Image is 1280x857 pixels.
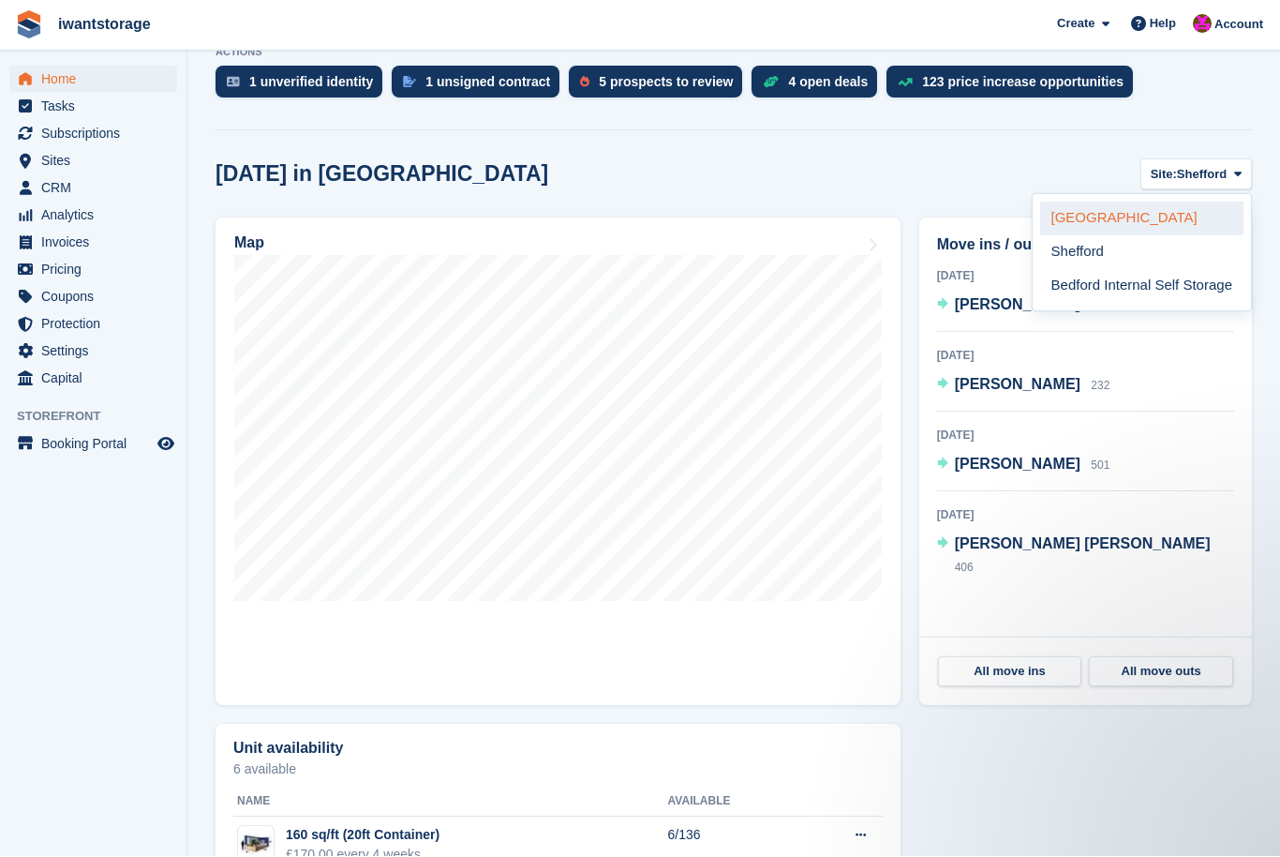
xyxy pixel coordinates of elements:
img: price_increase_opportunities-93ffe204e8149a01c8c9dc8f82e8f89637d9d84a8eef4429ea346261dce0b2c0.svg [898,79,913,87]
div: 4 open deals [788,75,868,90]
a: Shefford [1040,236,1243,270]
span: Help [1150,15,1176,34]
a: [PERSON_NAME] 409 [937,294,1110,319]
span: [PERSON_NAME] [955,297,1080,313]
a: 4 open deals [752,67,886,108]
img: deal-1b604bf984904fb50ccaf53a9ad4b4a5d6e5aea283cecdc64d6e3604feb123c2.svg [763,76,779,89]
span: Subscriptions [41,121,154,147]
a: menu [9,175,177,202]
a: iwantstorage [51,9,158,40]
a: menu [9,230,177,256]
a: 1 unsigned contract [392,67,569,108]
a: Preview store [155,433,177,456]
div: 1 unverified identity [249,75,373,90]
h2: Unit availability [233,741,343,758]
span: Pricing [41,257,154,283]
img: prospect-51fa495bee0391a8d652442698ab0144808aea92771e9ea1ae160a38d050c398.svg [580,77,589,88]
span: Invoices [41,230,154,256]
a: Bedford Internal Self Storage [1040,270,1243,304]
span: Shefford [1177,166,1227,185]
a: menu [9,94,177,120]
span: Sites [41,148,154,174]
p: ACTIONS [216,47,1252,59]
span: Site: [1151,166,1177,185]
h2: Map [234,235,264,252]
a: 5 prospects to review [569,67,752,108]
a: menu [9,338,177,365]
a: All move outs [1089,657,1233,687]
a: [PERSON_NAME] [PERSON_NAME] 406 [937,534,1234,580]
span: Settings [41,338,154,365]
span: Account [1214,16,1263,35]
img: contract_signature_icon-13c848040528278c33f63329250d36e43548de30e8caae1d1a13099fd9432cc5.svg [403,77,416,88]
span: Capital [41,366,154,392]
a: menu [9,67,177,93]
span: CRM [41,175,154,202]
span: [PERSON_NAME] [955,457,1080,473]
img: stora-icon-8386f47178a22dfd0bd8f6a31ec36ba5ce8667c1dd55bd0f319d3a0aa187defe.svg [15,11,43,39]
h2: Move ins / outs [937,234,1234,257]
div: 5 prospects to review [599,75,733,90]
span: 409 [1091,300,1109,313]
p: 6 available [233,763,883,776]
img: Jonathan [1193,15,1212,34]
a: [GEOGRAPHIC_DATA] [1040,203,1243,236]
span: Tasks [41,94,154,120]
a: menu [9,366,177,392]
span: Storefront [17,408,186,427]
a: menu [9,284,177,310]
div: 1 unsigned contract [425,75,550,90]
span: Analytics [41,203,154,229]
span: 406 [955,562,974,575]
a: menu [9,257,177,283]
a: 1 unverified identity [216,67,392,108]
a: 123 price increase opportunities [886,67,1142,108]
div: [DATE] [937,428,1234,444]
img: verify_identity-adf6edd0f0f0b5bbfe63781bf79b02c33cf7c696d77639b501bdc392416b5a36.svg [227,77,240,88]
a: All move ins [938,657,1082,687]
span: [PERSON_NAME] [PERSON_NAME] [955,536,1211,552]
a: menu [9,431,177,458]
span: Protection [41,311,154,338]
a: [PERSON_NAME] 501 [937,454,1110,478]
th: Available [668,788,800,818]
div: [DATE] [937,348,1234,365]
span: Create [1057,15,1094,34]
div: [DATE] [937,507,1234,524]
h2: [DATE] in [GEOGRAPHIC_DATA] [216,162,548,188]
span: Home [41,67,154,93]
div: 160 sq/ft (20ft Container) [286,826,439,846]
a: [PERSON_NAME] 232 [937,374,1110,398]
span: Coupons [41,284,154,310]
span: 232 [1091,380,1109,393]
div: [DATE] [937,268,1234,285]
span: 501 [1091,459,1109,473]
a: menu [9,121,177,147]
div: 123 price increase opportunities [922,75,1124,90]
a: Map [216,218,900,706]
a: menu [9,148,177,174]
span: Booking Portal [41,431,154,458]
span: [PERSON_NAME] [955,377,1080,393]
th: Name [233,788,668,818]
a: menu [9,311,177,338]
a: menu [9,203,177,229]
button: Site: Shefford [1140,159,1252,190]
